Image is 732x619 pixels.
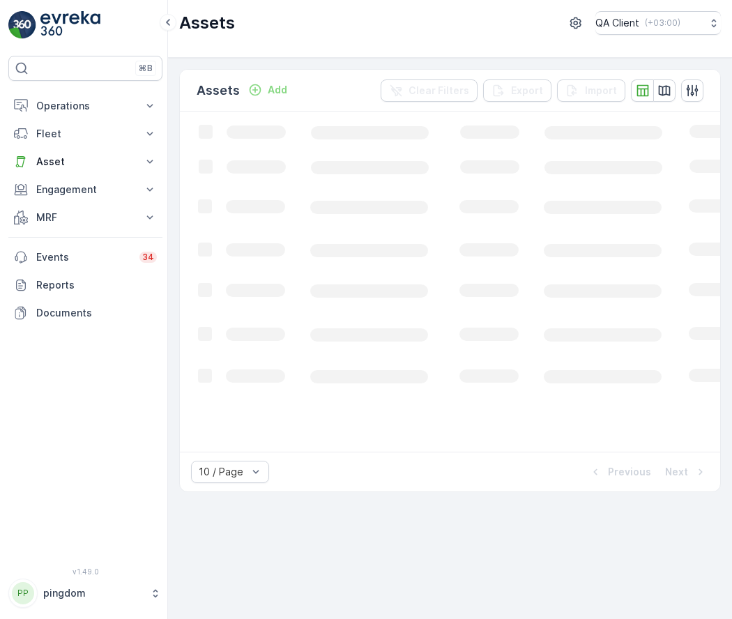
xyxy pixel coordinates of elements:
[36,99,135,113] p: Operations
[8,579,162,608] button: PPpingdom
[483,79,551,102] button: Export
[36,155,135,169] p: Asset
[40,11,100,39] img: logo_light-DOdMpM7g.png
[8,204,162,231] button: MRF
[8,243,162,271] a: Events34
[8,299,162,327] a: Documents
[268,83,287,97] p: Add
[36,250,131,264] p: Events
[8,11,36,39] img: logo
[139,63,153,74] p: ⌘B
[587,464,653,480] button: Previous
[36,127,135,141] p: Fleet
[8,92,162,120] button: Operations
[595,11,721,35] button: QA Client(+03:00)
[409,84,469,98] p: Clear Filters
[664,464,709,480] button: Next
[243,82,293,98] button: Add
[557,79,625,102] button: Import
[197,81,240,100] p: Assets
[665,465,688,479] p: Next
[36,278,157,292] p: Reports
[43,586,143,600] p: pingdom
[142,252,154,263] p: 34
[8,271,162,299] a: Reports
[511,84,543,98] p: Export
[12,582,34,604] div: PP
[36,211,135,224] p: MRF
[179,12,235,34] p: Assets
[595,16,639,30] p: QA Client
[608,465,651,479] p: Previous
[8,567,162,576] span: v 1.49.0
[8,120,162,148] button: Fleet
[645,17,680,29] p: ( +03:00 )
[36,183,135,197] p: Engagement
[585,84,617,98] p: Import
[8,148,162,176] button: Asset
[381,79,478,102] button: Clear Filters
[36,306,157,320] p: Documents
[8,176,162,204] button: Engagement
